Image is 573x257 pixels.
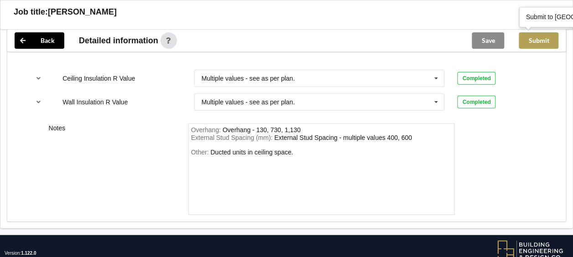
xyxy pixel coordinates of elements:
form: notes-field [188,123,455,215]
div: Completed [457,72,496,85]
span: Other: [191,149,211,156]
label: Wall Insulation R Value [62,98,128,106]
h3: Job title: [14,7,48,17]
div: Multiple values - see as per plan. [201,99,295,105]
div: ExternalStudSpacing [274,134,412,141]
button: reference-toggle [30,70,47,87]
label: Ceiling Insulation R Value [62,75,135,82]
span: 1.122.0 [21,251,36,256]
h3: [PERSON_NAME] [48,7,117,17]
span: Overhang : [191,126,222,134]
button: Submit [519,32,558,49]
div: Other [211,149,293,156]
div: Completed [457,96,496,108]
span: External Stud Spacing (mm) : [191,134,274,141]
button: reference-toggle [30,94,47,110]
button: Back [15,32,64,49]
span: Detailed information [79,36,158,45]
div: Notes [42,123,182,215]
div: Overhang [222,126,300,134]
div: Multiple values - see as per plan. [201,75,295,82]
